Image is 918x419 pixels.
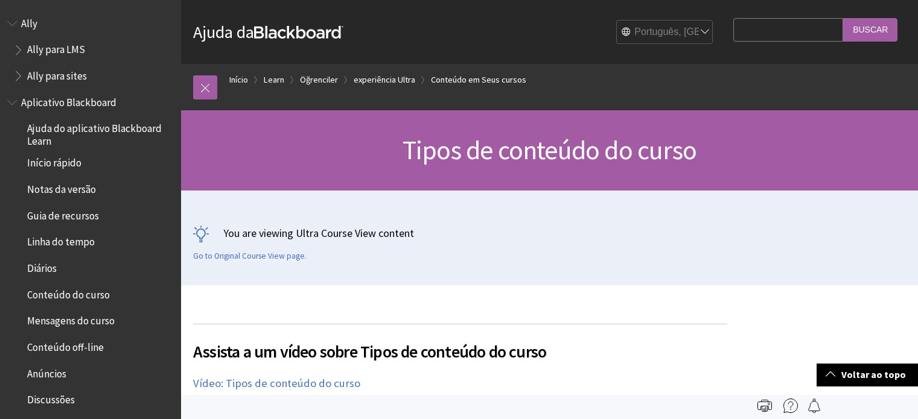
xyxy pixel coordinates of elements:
a: Go to Original Course View page. [193,251,307,262]
a: Öğrenciler [300,72,338,87]
img: Follow this page [807,399,821,413]
span: Ally para LMS [27,40,85,56]
img: Print [757,399,772,413]
span: Discussões [27,390,75,406]
input: Buscar [843,18,897,42]
span: Início rápido [27,153,81,169]
a: Voltar ao topo [817,364,918,386]
a: experiência Ultra [354,72,415,87]
select: Site Language Selector [617,20,713,45]
span: Notas da versão [27,179,96,195]
a: Conteúdo em Seus cursos [431,72,526,87]
h2: Assista a um vídeo sobre Tipos de conteúdo do curso [193,324,727,364]
span: Guia de recursos [27,206,99,222]
a: Learn [264,72,284,87]
p: You are viewing Ultra Course View content [193,225,906,241]
span: Ally para sites [27,66,87,82]
span: Conteúdo off-line [27,337,104,353]
span: Conteúdo do curso [27,285,110,301]
img: More help [783,399,798,413]
span: Linha do tempo [27,232,95,248]
span: Aplicativo Blackboard [21,92,116,109]
nav: Book outline for Anthology Ally Help [7,13,174,86]
a: Vídeo: Tipos de conteúdo do curso [193,376,360,391]
a: Ajuda daBlackboard [193,21,343,43]
span: Diários [27,258,57,274]
span: Mensagens do curso [27,311,115,327]
span: Anúncios [27,364,66,380]
span: Tipos de conteúdo do curso [403,133,696,166]
span: Ally [21,13,37,30]
strong: Blackboard [254,26,343,39]
span: Ajuda do aplicativo Blackboard Learn [27,119,173,147]
a: Início [229,72,248,87]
